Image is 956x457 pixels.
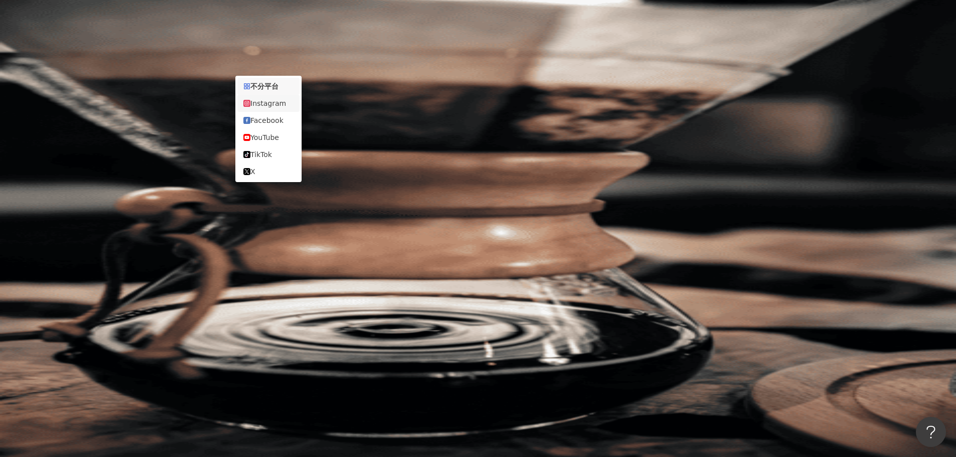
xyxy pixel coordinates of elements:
span: appstore [243,83,250,90]
div: YouTube [243,132,294,143]
div: X [243,166,294,177]
div: TikTok [243,149,294,160]
div: Facebook [243,115,294,126]
div: Instagram [243,98,294,109]
div: 不分平台 [243,81,294,92]
iframe: Help Scout Beacon - Open [916,417,946,447]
